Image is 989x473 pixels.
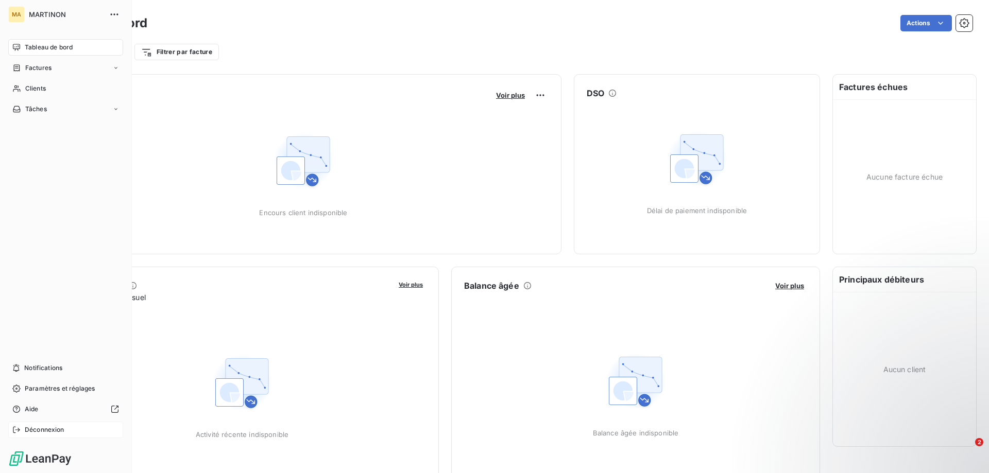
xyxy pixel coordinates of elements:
span: Tâches [25,104,47,114]
span: Chiffre d'affaires mensuel [58,292,391,303]
button: Voir plus [396,279,426,289]
span: MARTINON [29,10,103,19]
button: Voir plus [772,281,807,290]
img: Empty state [270,128,336,194]
h6: Balance âgée [464,279,519,292]
span: Déconnexion [25,425,64,434]
h6: DSO [587,87,604,99]
iframe: Intercom live chat [954,438,979,463]
span: Clients [25,84,46,93]
img: Empty state [664,126,730,192]
span: Factures [25,63,52,73]
span: Voir plus [496,91,525,99]
span: Délai de paiement indisponible [647,206,747,215]
div: MA [8,6,25,23]
span: Voir plus [775,282,804,290]
span: Tableau de bord [25,43,73,52]
span: Notifications [24,363,62,373]
img: Empty state [603,348,669,414]
span: 2 [975,438,983,446]
span: Voir plus [399,281,423,288]
span: Encours client indisponible [259,208,347,217]
span: Paramètres et réglages [25,384,95,393]
span: Aide [25,405,39,414]
span: Activité récente indisponible [196,430,288,439]
button: Filtrer par facture [134,44,219,60]
button: Voir plus [493,91,528,100]
a: Aide [8,401,123,417]
h6: Factures échues [833,75,976,99]
img: Logo LeanPay [8,450,72,467]
span: Aucune facture échue [866,171,943,182]
span: Balance âgée indisponible [593,429,679,437]
img: Empty state [209,350,275,416]
iframe: Intercom notifications message [783,373,989,445]
span: Aucun client [883,364,926,375]
button: Actions [900,15,952,31]
h6: Principaux débiteurs [833,267,976,292]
